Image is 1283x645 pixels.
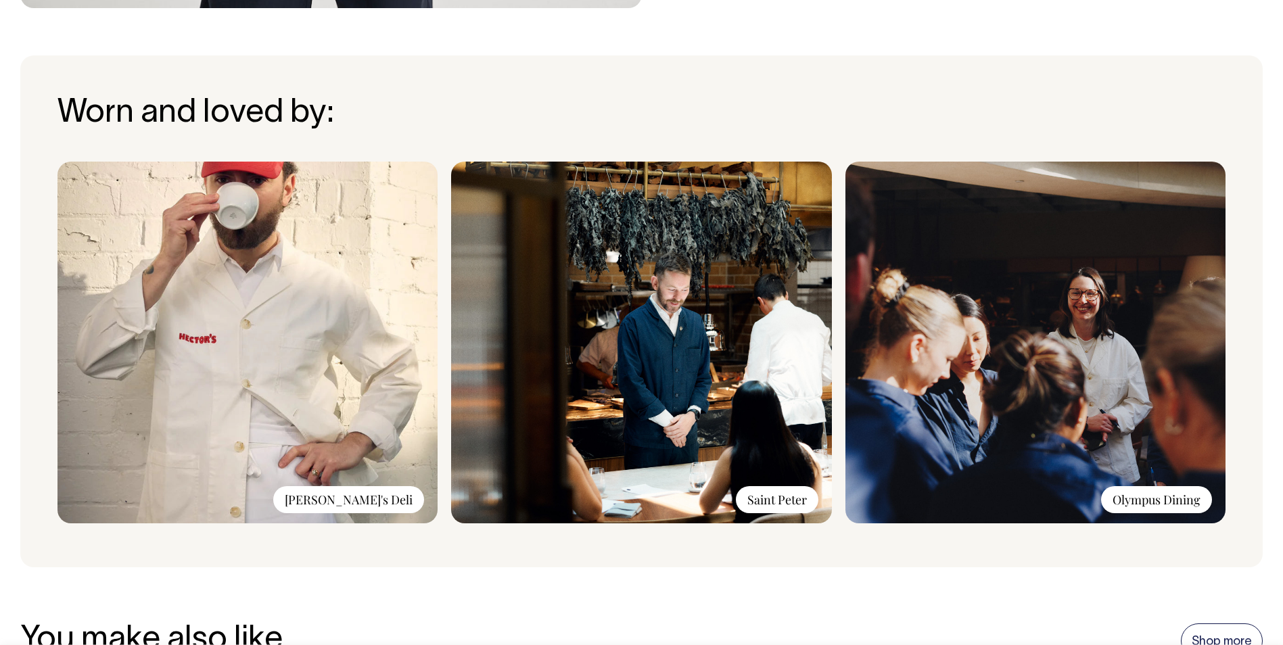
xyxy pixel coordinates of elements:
div: Olympus Dining [1101,486,1212,513]
div: [PERSON_NAME]'s Deli [273,486,424,513]
h3: Worn and loved by: [57,96,1226,132]
img: Saint_Peter_-_Worn_Loved_By.png [451,162,831,523]
img: Hectors-Deli-2.jpg [57,162,438,523]
img: Olympus_-_Worn__Loved_By.png [845,162,1226,523]
div: Saint Peter [736,486,818,513]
